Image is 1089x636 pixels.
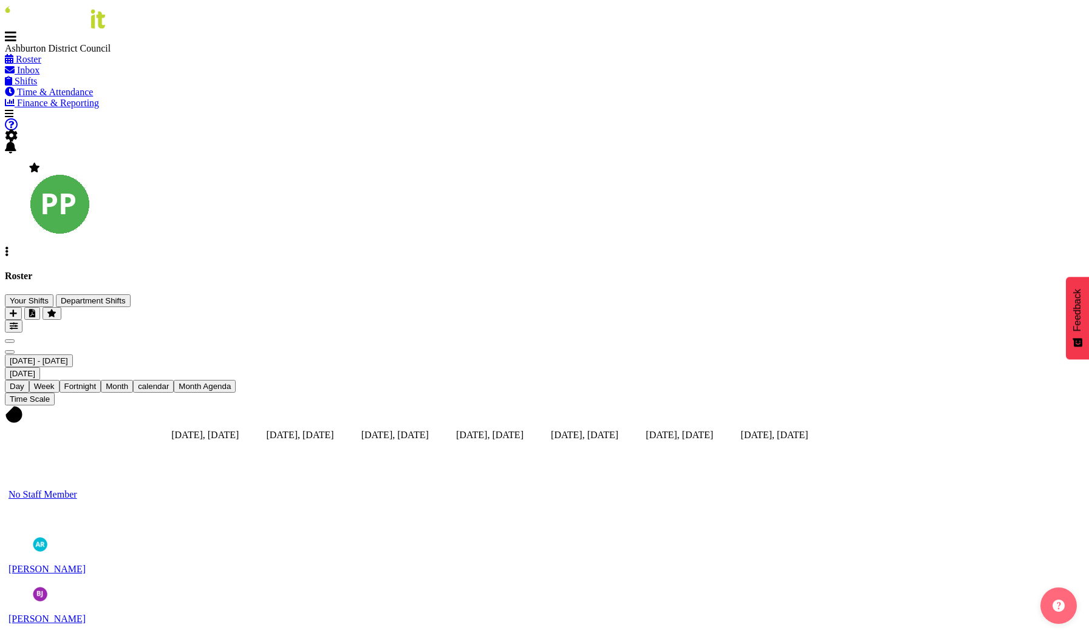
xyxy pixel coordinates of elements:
button: Your Shifts [5,294,53,307]
td: Barbara Jaine resource [8,577,166,625]
span: Time & Attendance [17,87,94,97]
button: Previous [5,339,15,343]
button: October 2025 [5,354,73,367]
span: Inbox [17,65,39,75]
span: Finance & Reporting [17,98,99,108]
span: [DATE], [DATE] [266,430,333,440]
a: Inbox [5,65,39,75]
a: Time & Attendance [5,87,93,97]
a: Finance & Reporting [5,98,99,108]
button: Download a PDF of the roster according to the set date range. [24,307,40,320]
span: Your Shifts [10,296,49,305]
button: Highlight an important date within the roster. [43,307,61,320]
a: No Staff Member [9,489,77,499]
button: Department Shifts [56,294,131,307]
img: help-xxl-2.png [1053,600,1065,612]
button: Feedback - Show survey [1066,277,1089,359]
img: Rosterit website logo [5,5,105,29]
button: Month [133,380,174,393]
button: Next [5,350,15,354]
a: [PERSON_NAME] [9,614,86,624]
a: Roster [5,54,41,64]
span: [DATE] - [DATE] [10,356,68,365]
td: No Staff Member resource [8,464,166,526]
span: calendar [138,382,169,391]
button: Today [5,367,40,380]
span: [DATE], [DATE] [361,430,429,440]
button: Fortnight [60,380,101,393]
span: [DATE], [DATE] [456,430,524,440]
td: Andrew Rankin resource [8,527,166,575]
span: Shifts [15,76,37,86]
span: [DATE], [DATE] [171,430,239,440]
div: next period [5,343,1084,354]
button: Timeline Day [5,380,29,393]
span: Fortnight [64,382,97,391]
span: Day [10,382,24,391]
a: Shifts [5,76,37,86]
button: Timeline Week [29,380,60,393]
button: Timeline Month [101,380,133,393]
h4: Roster [5,271,1084,282]
button: Add a new shift [5,307,22,320]
button: Month Agenda [174,380,236,393]
div: October 06 - 12, 2025 [5,354,1084,367]
span: [DATE], [DATE] [741,430,808,440]
span: Month [106,382,128,391]
span: Time Scale [10,394,50,404]
span: Department Shifts [61,296,126,305]
span: Week [34,382,55,391]
img: polly-price11030.jpg [29,174,90,234]
a: [PERSON_NAME] [9,564,86,574]
span: [DATE] [10,369,35,378]
button: Time Scale [5,393,55,405]
span: [DATE], [DATE] [646,430,713,440]
span: Feedback [1072,289,1083,331]
span: Month Agenda [179,382,231,391]
button: Filter Shifts [5,320,22,333]
div: Ashburton District Council [5,43,187,54]
div: previous period [5,333,1084,343]
span: [DATE], [DATE] [551,430,618,440]
span: Roster [16,54,41,64]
